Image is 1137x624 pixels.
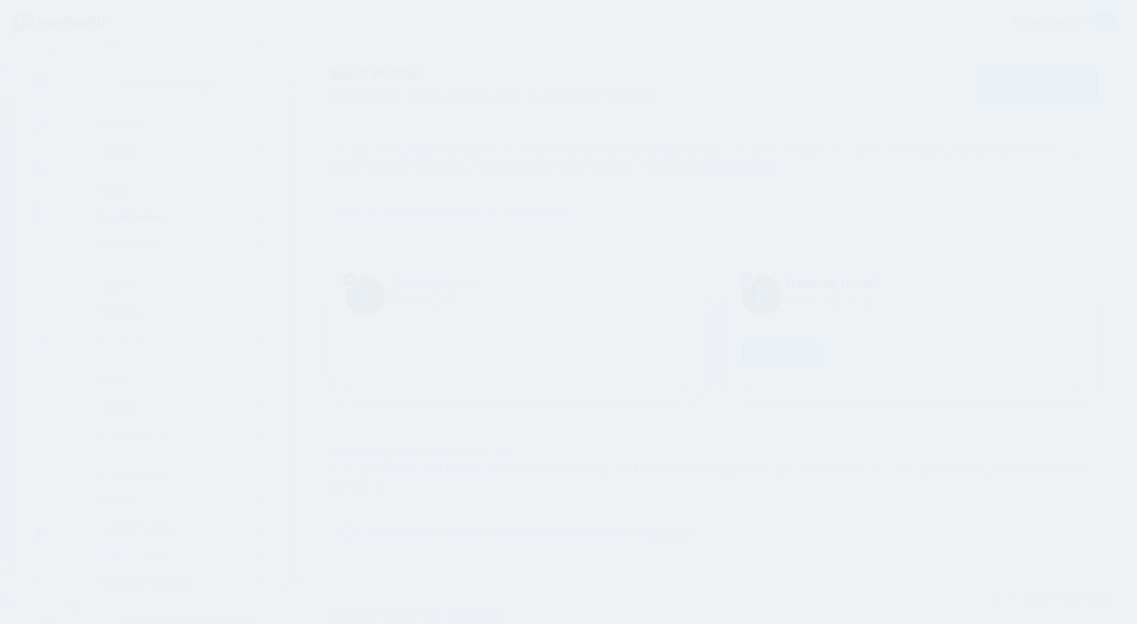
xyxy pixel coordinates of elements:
b: Small Team [405,142,465,156]
b: 25 [656,142,670,156]
img: menu.png [32,76,45,88]
p: Melody Rights page [741,293,1083,309]
a: Auto Schedule [94,420,267,448]
p: @MelodyRights [346,275,688,293]
a: General [94,393,267,420]
p: Melody Rights [346,293,688,309]
p: You are on the plan which means you can add up to social profiles. To unlink a profile from this ... [329,141,1100,176]
h4: Drip Campaigns [99,470,262,480]
h4: Curate [99,375,262,386]
a: account area [709,160,776,174]
h4: Workspace [99,120,262,130]
a: General [94,487,267,514]
a: Branding [94,298,267,326]
h5: Connecting your Medium account [329,443,1100,460]
img: H9FbAAax-87130.jpg [346,275,385,315]
a: click here [652,528,690,538]
img: info-circle-grey.png [341,525,357,541]
a: Tell us how we can improve [985,589,1120,607]
a: Dates & Times [94,231,267,259]
a: [DOMAIN_NAME] [393,461,484,475]
div: Your social profile has been successfully re-authenticated [329,194,1100,231]
h5: Mastodon Server URL (Optional) [329,605,1100,623]
a: Add social profile [975,71,1100,103]
img: settings.png [99,76,114,92]
h4: Posting [99,187,262,197]
a: Schedule Templates [94,570,267,597]
p: It doesn't look like your Medium account is connected. To connect it now, . [368,526,692,540]
a: URL Shortener [94,542,267,570]
a: My Account [998,6,1116,39]
img: Missinglettr [13,10,106,34]
span: Add the social profiles that you'd like to send social content to. [329,87,836,105]
p: [PERSON_NAME] [741,275,1083,293]
a: General [94,137,267,165]
a: Change Page [741,343,825,368]
span: Social Profiles [329,67,836,81]
p: Linking your account activates the option to have your blog posts re-published on Medium. Doing t... [329,460,1100,496]
a: Custom Fonts [94,326,267,353]
a: Content Sources [94,514,267,542]
a: Social Profiles [94,204,267,231]
h4: Content [99,281,262,291]
p: Workspace Settings [121,76,214,92]
img: 428469279_10161640041757238_4136133980118116410_n-bsa151094.jpg [741,275,781,315]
